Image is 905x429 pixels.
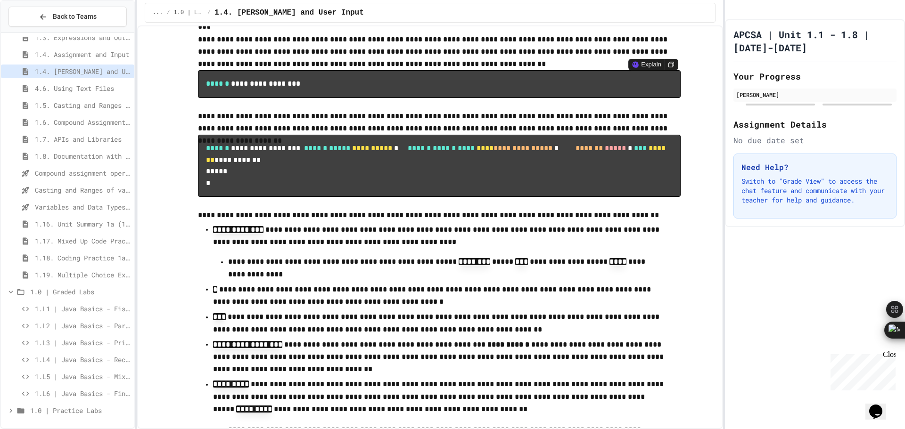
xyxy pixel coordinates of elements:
[174,9,204,16] span: 1.0 | Lessons and Notes
[35,151,131,161] span: 1.8. Documentation with Comments and Preconditions
[35,355,131,364] span: 1.L4 | Java Basics - Rectangle Lab
[733,135,897,146] div: No due date set
[35,236,131,246] span: 1.17. Mixed Up Code Practice 1.1-1.6
[35,372,131,381] span: 1.L5 | Java Basics - Mixed Number Lab
[8,7,127,27] button: Back to Teams
[35,185,131,195] span: Casting and Ranges of variables - Quiz
[35,168,131,178] span: Compound assignment operators - Quiz
[733,70,897,83] h2: Your Progress
[733,118,897,131] h2: Assignment Details
[736,90,894,99] div: [PERSON_NAME]
[741,162,889,173] h3: Need Help?
[35,100,131,110] span: 1.5. Casting and Ranges of Values
[35,49,131,59] span: 1.4. Assignment and Input
[4,4,65,60] div: Chat with us now!Close
[35,389,131,398] span: 1.L6 | Java Basics - Final Calculator Lab
[53,12,97,22] span: Back to Teams
[35,83,131,93] span: 4.6. Using Text Files
[865,391,896,420] iframe: chat widget
[733,28,897,54] h1: APCSA | Unit 1.1 - 1.8 | [DATE]-[DATE]
[30,405,131,415] span: 1.0 | Practice Labs
[35,219,131,229] span: 1.16. Unit Summary 1a (1.1-1.6)
[214,7,364,18] span: 1.4. [PERSON_NAME] and User Input
[35,270,131,280] span: 1.19. Multiple Choice Exercises for Unit 1a (1.1-1.6)
[35,253,131,263] span: 1.18. Coding Practice 1a (1.1-1.6)
[35,32,131,42] span: 1.3. Expressions and Output [New]
[35,202,131,212] span: Variables and Data Types - Quiz
[741,177,889,205] p: Switch to "Grade View" to access the chat feature and communicate with your teacher for help and ...
[35,117,131,127] span: 1.6. Compound Assignment Operators
[35,321,131,331] span: 1.L2 | Java Basics - Paragraphs Lab
[35,304,131,314] span: 1.L1 | Java Basics - Fish Lab
[207,9,211,16] span: /
[35,134,131,144] span: 1.7. APIs and Libraries
[827,350,896,390] iframe: chat widget
[153,9,163,16] span: ...
[35,338,131,348] span: 1.L3 | Java Basics - Printing Code Lab
[35,66,131,76] span: 1.4. [PERSON_NAME] and User Input
[166,9,170,16] span: /
[30,287,131,297] span: 1.0 | Graded Labs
